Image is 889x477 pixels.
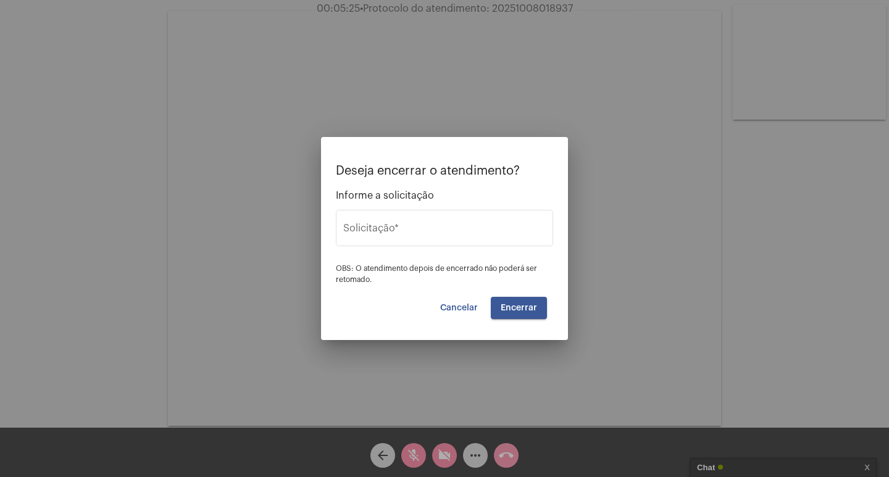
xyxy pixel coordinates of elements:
[336,164,553,178] p: Deseja encerrar o atendimento?
[440,304,478,312] span: Cancelar
[430,297,488,319] button: Cancelar
[501,304,537,312] span: Encerrar
[336,190,553,201] span: Informe a solicitação
[491,297,547,319] button: Encerrar
[336,265,537,283] span: OBS: O atendimento depois de encerrado não poderá ser retomado.
[343,225,546,236] input: Buscar solicitação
